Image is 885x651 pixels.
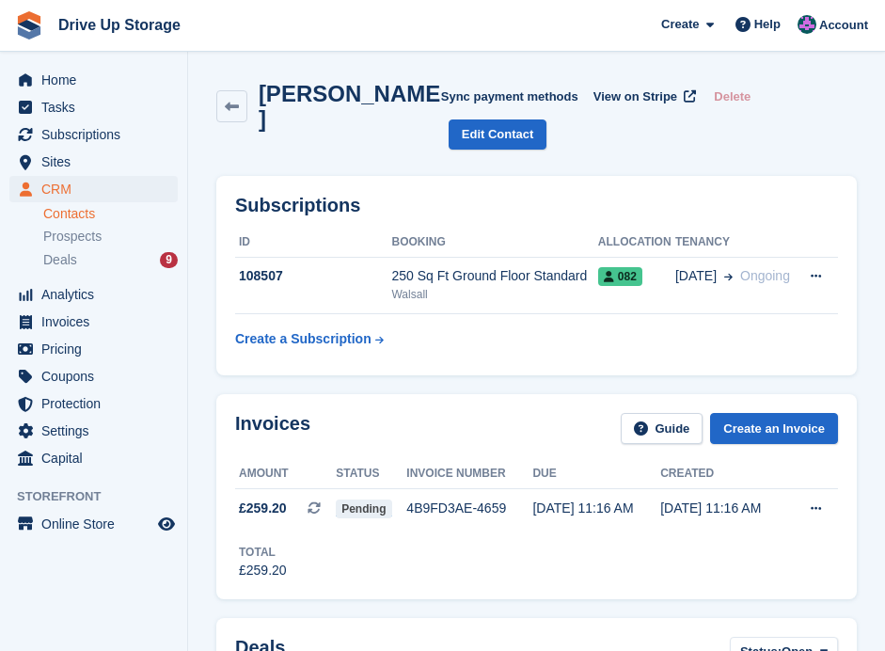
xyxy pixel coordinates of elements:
[41,363,154,389] span: Coupons
[598,267,642,286] span: 082
[9,309,178,335] a: menu
[9,176,178,202] a: menu
[621,413,703,444] a: Guide
[239,499,287,518] span: £259.20
[336,459,406,489] th: Status
[391,228,597,258] th: Booking
[259,81,441,132] h2: [PERSON_NAME]
[41,418,154,444] span: Settings
[9,121,178,148] a: menu
[9,67,178,93] a: menu
[235,459,336,489] th: Amount
[41,445,154,471] span: Capital
[406,459,532,489] th: Invoice number
[41,149,154,175] span: Sites
[754,15,781,34] span: Help
[593,87,677,106] span: View on Stripe
[41,67,154,93] span: Home
[43,251,77,269] span: Deals
[41,336,154,362] span: Pricing
[710,413,838,444] a: Create an Invoice
[9,390,178,417] a: menu
[336,500,391,518] span: Pending
[661,15,699,34] span: Create
[391,266,597,286] div: 250 Sq Ft Ground Floor Standard
[235,195,838,216] h2: Subscriptions
[17,487,187,506] span: Storefront
[41,281,154,308] span: Analytics
[9,149,178,175] a: menu
[9,418,178,444] a: menu
[160,252,178,268] div: 9
[9,336,178,362] a: menu
[51,9,188,40] a: Drive Up Storage
[660,459,788,489] th: Created
[41,390,154,417] span: Protection
[740,268,790,283] span: Ongoing
[155,513,178,535] a: Preview store
[9,363,178,389] a: menu
[675,228,797,258] th: Tenancy
[660,499,788,518] div: [DATE] 11:16 AM
[235,329,371,349] div: Create a Subscription
[15,11,43,40] img: stora-icon-8386f47178a22dfd0bd8f6a31ec36ba5ce8667c1dd55bd0f319d3a0aa187defe.svg
[532,459,660,489] th: Due
[41,511,154,537] span: Online Store
[239,561,287,580] div: £259.20
[41,121,154,148] span: Subscriptions
[235,266,391,286] div: 108507
[9,94,178,120] a: menu
[41,176,154,202] span: CRM
[449,119,547,151] a: Edit Contact
[706,81,758,112] button: Delete
[41,94,154,120] span: Tasks
[235,413,310,444] h2: Invoices
[41,309,154,335] span: Invoices
[9,511,178,537] a: menu
[235,322,384,357] a: Create a Subscription
[675,266,717,286] span: [DATE]
[819,16,868,35] span: Account
[239,544,287,561] div: Total
[43,228,102,246] span: Prospects
[586,81,700,112] a: View on Stripe
[9,281,178,308] a: menu
[391,286,597,303] div: Walsall
[235,228,391,258] th: ID
[43,227,178,246] a: Prospects
[43,250,178,270] a: Deals 9
[532,499,660,518] div: [DATE] 11:16 AM
[9,445,178,471] a: menu
[43,205,178,223] a: Contacts
[441,81,578,112] button: Sync payment methods
[798,15,816,34] img: Andy
[406,499,532,518] div: 4B9FD3AE-4659
[598,228,675,258] th: Allocation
